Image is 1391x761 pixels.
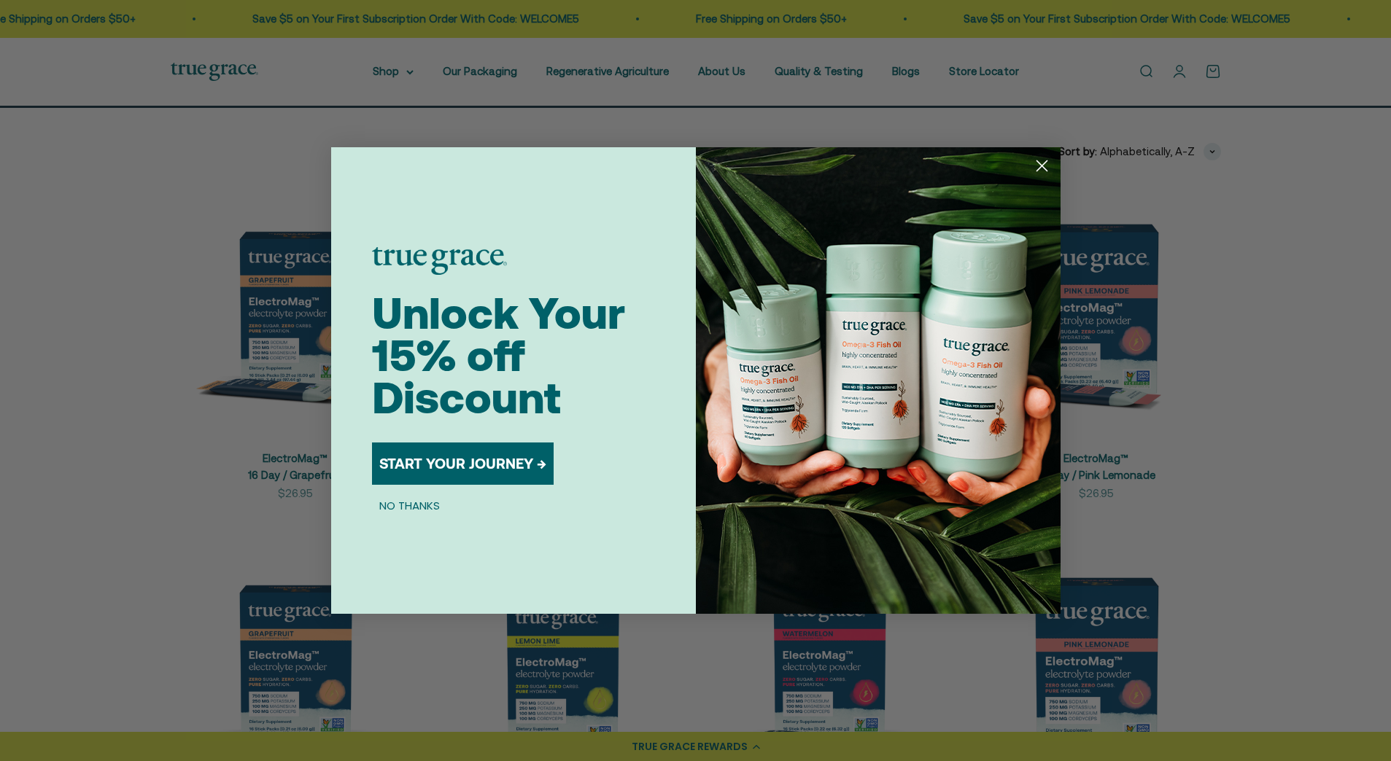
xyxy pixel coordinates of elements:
[1029,153,1055,179] button: Close dialog
[372,442,554,485] button: START YOUR JOURNEY →
[372,496,447,514] button: NO THANKS
[372,247,507,275] img: logo placeholder
[696,147,1061,614] img: 098727d5-50f8-4f9b-9554-844bb8da1403.jpeg
[372,288,625,423] span: Unlock Your 15% off Discount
